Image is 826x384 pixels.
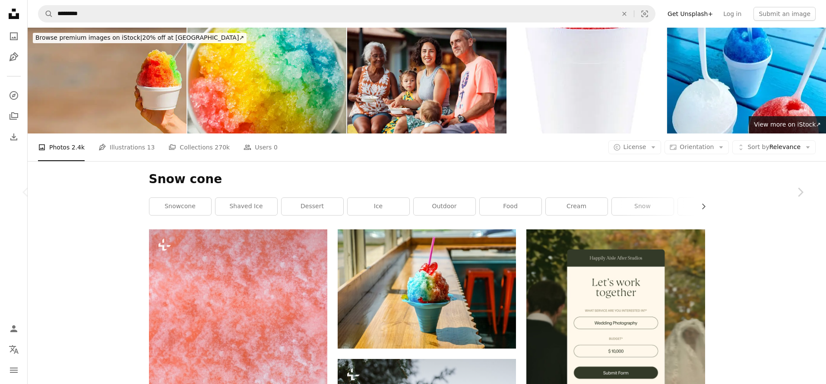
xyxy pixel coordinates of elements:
[747,143,801,152] span: Relevance
[732,140,816,154] button: Sort byRelevance
[149,359,327,367] a: a close up of an orange and white background
[680,143,714,150] span: Orientation
[282,198,343,215] a: dessert
[5,362,22,379] button: Menu
[5,128,22,146] a: Download History
[678,198,740,215] a: snowy
[5,28,22,45] a: Photos
[5,320,22,337] a: Log in / Sign up
[38,6,53,22] button: Search Unsplash
[5,48,22,66] a: Illustrations
[348,198,409,215] a: ice
[244,133,278,161] a: Users 0
[749,116,826,133] a: View more on iStock↗
[667,28,826,133] img: Colorful snow cones
[168,133,230,161] a: Collections 270k
[338,229,516,348] img: blue ice cream on blue cup
[5,108,22,125] a: Collections
[665,140,729,154] button: Orientation
[28,28,187,133] img: Shave Ice
[623,143,646,150] span: License
[747,143,769,150] span: Sort by
[696,198,705,215] button: scroll list to the right
[187,28,346,133] img: Sweet Homemade Shaved Rainbow Hawaiian Ice
[774,151,826,234] a: Next
[615,6,634,22] button: Clear
[5,87,22,104] a: Explore
[612,198,674,215] a: snow
[215,198,277,215] a: shaved ice
[662,7,718,21] a: Get Unsplash+
[754,121,821,128] span: View more on iStock ↗
[507,28,666,133] img: Snow Cone
[753,7,816,21] button: Submit an image
[274,143,278,152] span: 0
[149,198,211,215] a: snowcone
[149,171,705,187] h1: Snow cone
[347,28,506,133] img: Multi-generation family sitting outside and eating Hawaiian shaved ice
[338,285,516,293] a: blue ice cream on blue cup
[147,143,155,152] span: 13
[215,143,230,152] span: 270k
[35,34,244,41] span: 20% off at [GEOGRAPHIC_DATA] ↗
[98,133,155,161] a: Illustrations 13
[28,28,252,48] a: Browse premium images on iStock|20% off at [GEOGRAPHIC_DATA]↗
[35,34,142,41] span: Browse premium images on iStock |
[38,5,655,22] form: Find visuals sitewide
[414,198,475,215] a: outdoor
[546,198,608,215] a: cream
[634,6,655,22] button: Visual search
[480,198,541,215] a: food
[718,7,747,21] a: Log in
[5,341,22,358] button: Language
[608,140,661,154] button: License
